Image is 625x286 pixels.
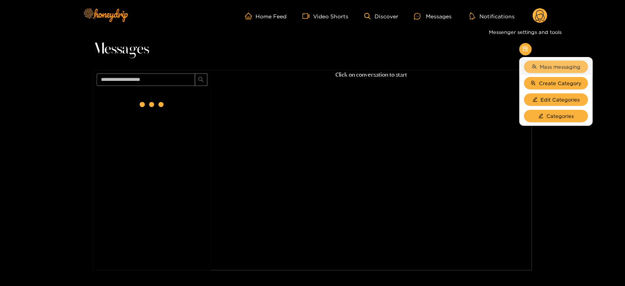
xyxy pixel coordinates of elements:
span: home [245,13,256,20]
div: Messenger settings and tools [486,26,565,38]
button: search [195,73,207,86]
span: Messages [94,40,149,59]
div: Messages [414,12,452,21]
span: search [198,77,204,83]
span: appstore-add [522,46,528,53]
button: appstore-add [519,43,532,55]
button: Notifications [467,12,517,20]
a: Video Shorts [303,13,349,20]
span: video-camera [303,13,313,20]
a: Home Feed [245,13,287,20]
p: Click on conversation to start [211,70,532,79]
a: Discover [364,13,398,20]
